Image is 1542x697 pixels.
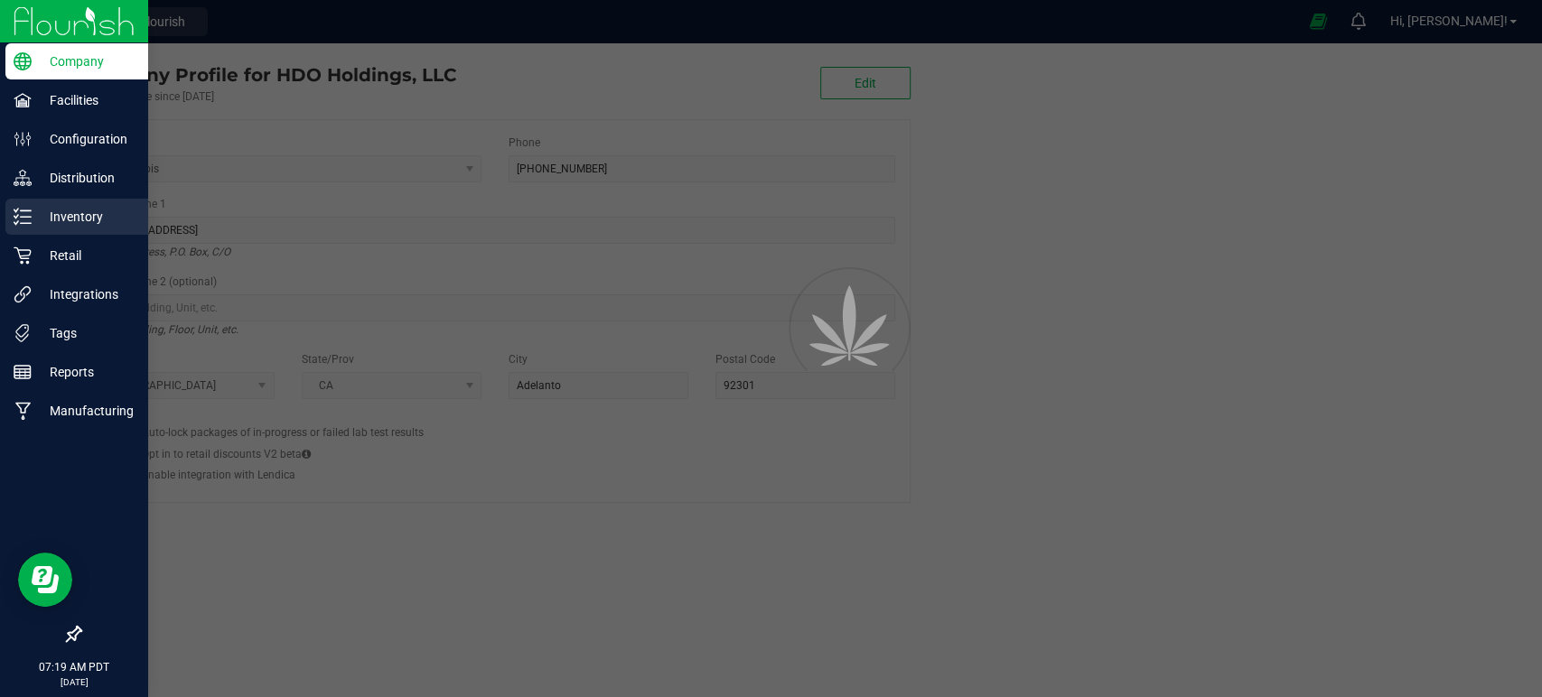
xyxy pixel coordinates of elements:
p: Configuration [32,128,140,150]
inline-svg: Company [14,52,32,70]
inline-svg: Configuration [14,130,32,148]
inline-svg: Facilities [14,91,32,109]
p: Tags [32,322,140,344]
p: [DATE] [8,675,140,689]
iframe: Resource center [18,553,72,607]
inline-svg: Reports [14,363,32,381]
p: Retail [32,245,140,266]
inline-svg: Integrations [14,285,32,303]
p: Reports [32,361,140,383]
inline-svg: Tags [14,324,32,342]
inline-svg: Manufacturing [14,402,32,420]
p: Inventory [32,206,140,228]
p: 07:19 AM PDT [8,659,140,675]
p: Distribution [32,167,140,189]
p: Manufacturing [32,400,140,422]
inline-svg: Distribution [14,169,32,187]
p: Facilities [32,89,140,111]
inline-svg: Retail [14,246,32,265]
inline-svg: Inventory [14,208,32,226]
p: Company [32,51,140,72]
p: Integrations [32,283,140,305]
